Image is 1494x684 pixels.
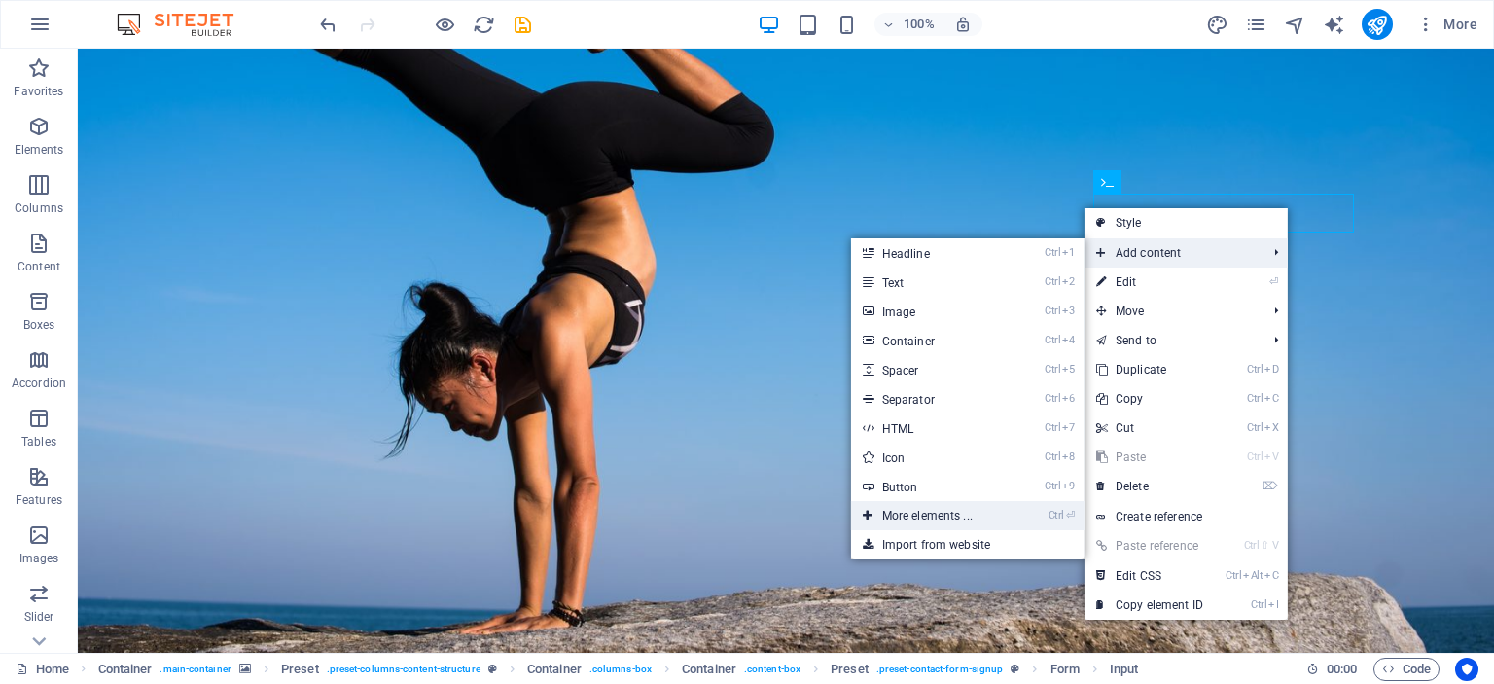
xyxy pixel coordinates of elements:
span: Click to select. Double-click to edit [1050,658,1080,681]
i: Ctrl [1247,421,1263,434]
i: 3 [1062,305,1075,317]
p: Columns [15,200,63,216]
i: I [1268,598,1278,611]
button: design [1206,13,1229,36]
i: 1 [1062,246,1075,259]
span: Move [1085,297,1259,326]
i: ⏎ [1269,275,1278,288]
i: Alt [1243,569,1263,582]
i: Ctrl [1045,275,1060,288]
i: Ctrl [1045,480,1060,492]
span: Click to select. Double-click to edit [281,658,319,681]
span: . content-box [744,658,800,681]
button: undo [316,13,339,36]
button: Usercentrics [1455,658,1478,681]
a: Send to [1085,326,1259,355]
span: Click to select. Double-click to edit [1110,658,1138,681]
i: Ctrl [1045,334,1060,346]
i: X [1264,421,1278,434]
a: Ctrl5Spacer [851,355,1012,384]
a: Click to cancel selection. Double-click to open Pages [16,658,69,681]
span: Click to select. Double-click to edit [527,658,582,681]
button: Code [1373,658,1440,681]
i: Reload page [473,14,495,36]
button: More [1408,9,1485,40]
span: . main-container [160,658,231,681]
i: Ctrl [1251,598,1266,611]
i: Ctrl [1045,246,1060,259]
i: Navigator [1284,14,1306,36]
button: 100% [874,13,943,36]
a: Ctrl8Icon [851,443,1012,472]
i: Undo: Change required (Ctrl+Z) [317,14,339,36]
i: 9 [1062,480,1075,492]
button: publish [1362,9,1393,40]
i: 8 [1062,450,1075,463]
p: Content [18,259,60,274]
span: Click to select. Double-click to edit [98,658,153,681]
i: Ctrl [1247,450,1263,463]
a: Ctrl7HTML [851,414,1012,443]
span: Add content [1085,238,1259,268]
i: This element contains a background [239,664,251,674]
button: reload [472,13,495,36]
p: Accordion [12,376,66,391]
p: Features [16,492,62,508]
a: Ctrl9Button [851,472,1012,501]
span: . preset-contact-form-signup [876,658,1004,681]
i: ⌦ [1263,480,1278,492]
button: text_generator [1323,13,1346,36]
i: C [1264,569,1278,582]
i: Ctrl [1045,363,1060,376]
a: Ctrl3Image [851,297,1012,326]
p: Images [19,551,59,566]
a: CtrlXCut [1085,414,1215,443]
a: CtrlAltCEdit CSS [1085,561,1215,591]
button: Click here to leave preview mode and continue editing [433,13,456,36]
i: 7 [1062,421,1075,434]
nav: breadcrumb [98,658,1139,681]
span: . columns-box [589,658,652,681]
i: V [1272,539,1278,552]
i: 2 [1062,275,1075,288]
a: Ctrl6Separator [851,384,1012,414]
a: CtrlVPaste [1085,443,1215,472]
i: This element is a customizable preset [1011,664,1019,674]
i: Ctrl [1049,509,1064,522]
i: This element is a customizable preset [488,664,497,674]
i: On resize automatically adjust zoom level to fit chosen device. [954,16,972,33]
i: 6 [1062,392,1075,405]
button: navigator [1284,13,1307,36]
span: Click to select. Double-click to edit [831,658,869,681]
i: Ctrl [1244,539,1260,552]
i: ⇧ [1261,539,1269,552]
i: 4 [1062,334,1075,346]
a: Ctrl4Container [851,326,1012,355]
a: Ctrl⇧VPaste reference [1085,531,1215,560]
button: save [511,13,534,36]
i: Pages (Ctrl+Alt+S) [1245,14,1267,36]
span: 00 00 [1327,658,1357,681]
a: Ctrl1Headline [851,238,1012,268]
a: Style [1085,208,1288,237]
i: Ctrl [1226,569,1241,582]
button: pages [1245,13,1268,36]
i: Ctrl [1247,392,1263,405]
a: Ctrl⏎More elements ... [851,501,1012,530]
span: More [1416,15,1477,34]
i: C [1264,392,1278,405]
a: CtrlDDuplicate [1085,355,1215,384]
i: 5 [1062,363,1075,376]
i: D [1264,363,1278,376]
a: ⏎Edit [1085,268,1215,297]
a: CtrlCCopy [1085,384,1215,414]
h6: Session time [1306,658,1358,681]
i: Ctrl [1045,450,1060,463]
i: Ctrl [1247,363,1263,376]
i: V [1264,450,1278,463]
h6: 100% [904,13,935,36]
a: Import from website [851,530,1085,559]
i: AI Writer [1323,14,1345,36]
span: : [1340,662,1343,676]
i: Design (Ctrl+Alt+Y) [1206,14,1228,36]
